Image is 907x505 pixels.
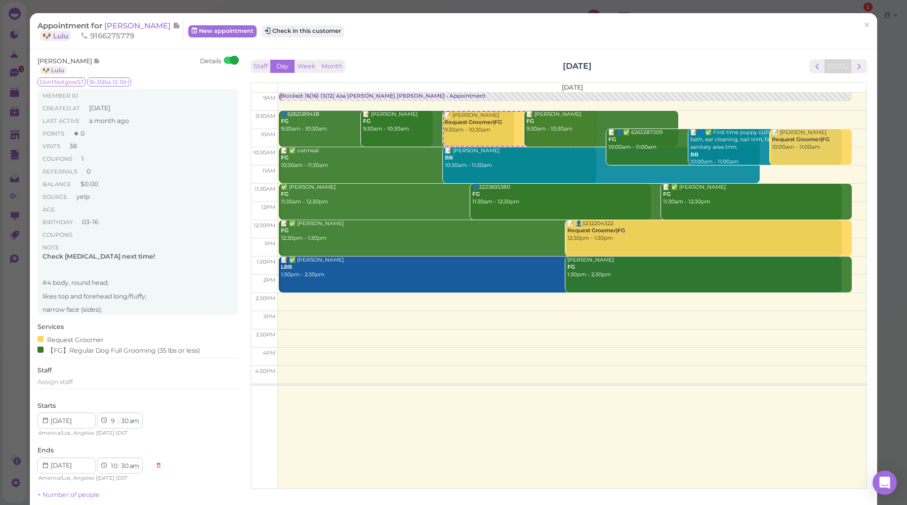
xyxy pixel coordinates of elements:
div: | | [37,474,150,483]
a: 🐶 Lulu [40,31,71,41]
div: 👤6262589438 9:30am - 10:30am [280,111,432,133]
span: America/Los_Angeles [38,430,94,436]
span: × [863,18,870,32]
a: × [857,14,876,38]
span: ★ 0 [73,130,85,137]
div: 📝 ✅ oatmeal 10:30am - 11:30am [280,147,596,170]
button: prev [809,59,825,73]
span: Visits [43,143,60,150]
button: next [851,59,867,73]
a: 🐶 Lulu [40,66,67,74]
span: [PERSON_NAME] [104,21,173,30]
span: 11:30am [255,186,275,192]
span: 16-35lbs 13-15H [87,77,131,87]
span: 9166275779 [80,31,134,40]
div: Details [200,57,221,75]
div: Blocked: 16(16) 13(12) Asa [PERSON_NAME] [PERSON_NAME] • Appointment [280,93,485,100]
div: Open Intercom Messenger [873,471,897,495]
span: a month ago [89,116,129,125]
span: 2pm [263,277,275,283]
a: [PERSON_NAME] 🐶 Lulu [37,21,180,40]
strong: Check [MEDICAL_DATA] next time! [43,252,155,260]
span: 2:30pm [256,295,275,302]
span: Last Active [43,117,80,124]
p: narrow face (sides); [43,305,233,314]
span: [DATE] [562,83,583,91]
span: DST [117,430,128,436]
div: ✅ [PERSON_NAME] 11:30am - 12:30pm [280,184,650,206]
b: FG [663,191,671,197]
h2: [DATE] [563,60,592,72]
div: 【FG】Regular Dog Full Grooming (35 lbs or less) [37,345,200,355]
li: 0 [37,165,238,178]
span: [DATE] [97,475,114,481]
span: Birthday [43,219,73,226]
b: FG [608,136,616,143]
span: DontNotgiveST [37,77,86,87]
div: 📝 👤3232204322 12:30pm - 1:30pm [567,220,852,242]
span: 4:30pm [255,368,275,374]
div: 📝 ✅ [PERSON_NAME] 11:30am - 12:30pm [663,184,852,206]
span: Source [43,193,67,200]
span: Coupons [43,155,72,162]
div: Appointment for [37,21,183,41]
label: Starts [37,401,56,410]
label: Services [37,322,64,331]
button: Check in this customer [262,25,344,37]
b: FG [281,118,288,124]
b: FG [363,118,370,124]
span: 3:30pm [256,331,275,338]
div: 📝 ✅ [PERSON_NAME] 12:30pm - 1:30pm [280,220,842,242]
button: Month [318,60,345,73]
b: Request Groomer|FG [444,119,502,125]
p: likes top and forehead long/fluffy; [43,292,233,301]
span: America/Los_Angeles [38,475,94,481]
b: FG [281,191,288,197]
b: FG [526,118,534,124]
div: 📝 👤✅ First time puppy cut! Only do the following: bath, ear cleaning, nail trim, face trim, paw t... [690,129,842,166]
span: 1:30pm [257,259,275,265]
div: 📝 [PERSON_NAME] 10:30am - 11:30am [444,147,760,170]
li: yelp [37,190,238,203]
b: Request Groomer|FG [772,136,830,143]
span: 4pm [263,350,275,356]
span: 12pm [261,204,275,211]
span: [DATE] [97,430,114,436]
button: Week [294,60,319,73]
span: Created At [43,105,80,112]
b: FG [281,154,288,161]
button: [DATE] [824,59,852,73]
span: [PERSON_NAME] [37,57,94,65]
b: BB [690,151,698,158]
b: Request Groomer|FG [567,227,625,234]
p: #4 body, round head; [43,278,233,287]
button: Staff [251,60,271,73]
div: 👤3233693380 11:30am - 12:30pm [472,184,842,206]
span: Assign staff [37,378,73,386]
span: Member ID [43,92,78,99]
div: | | [37,429,150,438]
div: 📝 [PERSON_NAME] 10:00am - 11:00am [771,129,852,151]
li: 03-16 [37,216,238,229]
div: [PERSON_NAME] 1:30pm - 2:30pm [567,257,852,279]
b: BB [445,154,453,161]
span: 10am [261,131,275,138]
span: DST [117,475,128,481]
span: 10:30am [253,149,275,156]
span: $0.00 [80,180,98,188]
div: 📝 [PERSON_NAME] 9:30am - 10:30am [444,112,595,134]
li: 1 [37,152,238,165]
label: Ends [37,446,54,455]
span: 1pm [264,240,275,247]
li: 38 [37,140,238,153]
span: Points [43,130,64,137]
span: Balance [43,181,73,188]
div: 📝 👤✅ 6263287309 10:00am - 11:00am [608,129,760,151]
span: age [43,206,55,213]
a: + Number of people [37,491,100,498]
b: FG [567,264,575,270]
span: Note [173,21,180,30]
span: 9:30am [256,113,275,119]
span: Note [43,244,59,251]
label: Staff [37,366,52,375]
